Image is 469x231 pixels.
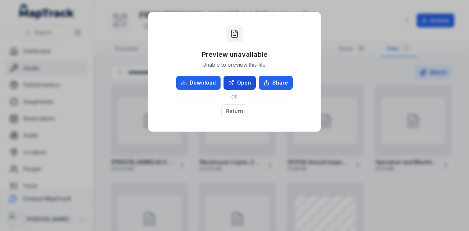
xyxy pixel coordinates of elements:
div: OR [176,90,293,104]
button: Return [221,104,248,118]
h3: Preview unavailable [202,49,267,60]
a: Open [224,76,256,90]
a: Download [176,76,221,90]
span: Unable to preview this file. [203,61,267,68]
button: Share [259,76,293,90]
